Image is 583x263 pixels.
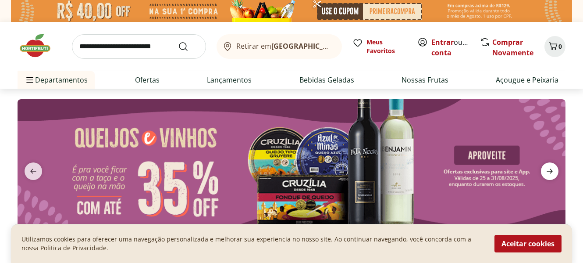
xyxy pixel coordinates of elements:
button: Submit Search [178,41,199,52]
button: Carrinho [544,36,565,57]
span: Retirar em [236,42,333,50]
button: previous [18,162,49,180]
a: Ofertas [135,75,160,85]
span: 0 [558,42,562,50]
a: Lançamentos [207,75,252,85]
a: Nossas Frutas [402,75,448,85]
img: Hortifruti [18,32,61,59]
a: Açougue e Peixaria [496,75,558,85]
button: Menu [25,69,35,90]
button: next [534,162,565,180]
span: Meus Favoritos [366,38,407,55]
span: ou [431,37,470,58]
span: Departamentos [25,69,88,90]
a: Bebidas Geladas [299,75,354,85]
a: Comprar Novamente [492,37,533,58]
button: Retirar em[GEOGRAPHIC_DATA]/[GEOGRAPHIC_DATA] [217,34,342,59]
a: Entrar [431,37,454,47]
a: Criar conta [431,37,480,58]
b: [GEOGRAPHIC_DATA]/[GEOGRAPHIC_DATA] [271,41,419,51]
p: Utilizamos cookies para oferecer uma navegação personalizada e melhorar sua experiencia no nosso ... [21,235,484,252]
img: queijos e vinhos [18,99,565,232]
button: Aceitar cookies [494,235,562,252]
input: search [72,34,206,59]
a: Meus Favoritos [352,38,407,55]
